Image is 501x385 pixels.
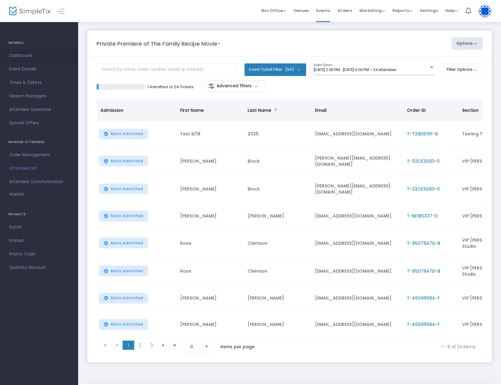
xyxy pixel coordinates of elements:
[111,187,143,191] span: Mark Admitted
[9,65,69,73] span: Event Details
[111,213,143,218] span: Mark Admitted
[9,237,69,245] span: Embed
[9,92,69,100] span: Season Packages
[407,321,440,327] span: T-A5D990BA-F
[273,108,278,113] span: Sortable
[9,119,69,127] span: Special Offers
[176,285,244,311] td: [PERSON_NAME]
[285,67,294,72] span: (94)
[393,8,412,13] span: Reports
[462,107,479,113] span: Section
[176,175,244,203] td: [PERSON_NAME]
[9,191,25,198] span: Waitlist
[407,240,440,246] span: T-95D79A7D-B
[337,3,352,18] span: Orders
[244,175,311,203] td: Block
[111,159,143,164] span: Mark Admitted
[311,285,403,311] td: [EMAIL_ADDRESS][DOMAIN_NAME]
[176,229,244,257] td: Rose
[407,213,438,219] span: T-BE1B5337-D
[248,107,271,113] span: Last Name
[202,341,211,353] button: Select
[420,3,438,18] span: Settings
[173,343,177,348] span: Go to the last page
[208,83,214,89] img: filter
[244,311,311,338] td: [PERSON_NAME]
[176,203,244,229] td: [PERSON_NAME]
[359,8,385,13] span: Marketing
[9,178,69,186] span: Attendee Communication
[9,151,69,159] span: Order Management
[407,295,440,301] span: T-A5D990BA-F
[111,241,143,246] span: Mark Admitted
[445,8,458,13] span: Help
[220,344,255,350] label: items per page
[244,203,311,229] td: [PERSON_NAME]
[99,238,148,248] button: Mark Admitted
[169,341,181,350] span: Go to the last page
[9,52,69,60] span: Dashboard
[311,257,403,285] td: [EMAIL_ADDRESS][DOMAIN_NAME]
[407,268,440,274] span: T-95D79A7D-B
[9,223,69,231] span: Social
[314,67,396,72] span: [DATE] 2:00 PM - [DATE] 6:00 PM • 24 attendees
[111,296,143,300] span: Mark Admitted
[111,322,143,327] span: Mark Admitted
[244,121,311,147] td: 2025
[407,186,440,192] span: T-32CE3D93-0
[9,250,69,258] span: Promo Code
[99,129,148,139] button: Mark Admitted
[407,131,438,137] span: T-729D510F-B
[316,3,330,18] span: Events
[176,311,244,338] td: [PERSON_NAME]
[244,257,311,285] td: Clemson
[99,266,148,276] button: Mark Admitted
[244,285,311,311] td: [PERSON_NAME]
[452,37,483,50] button: Options
[161,343,166,348] span: Go to the next page
[147,84,194,90] p: 1 Admitted of 24 Tickets
[311,175,403,203] td: [PERSON_NAME][EMAIL_ADDRESS][DOMAIN_NAME]
[123,341,134,350] span: Page 1
[9,79,69,87] span: Times & Tickets
[244,229,311,257] td: Clemson
[97,63,237,76] input: Search by name, order number, email, ip address
[261,8,286,13] span: Box Office
[99,319,148,330] button: Mark Admitted
[268,341,476,353] kendo-pager-info: 1 - 8 of 24 items
[111,269,143,274] span: Mark Admitted
[311,229,403,257] td: [EMAIL_ADDRESS][DOMAIN_NAME]
[146,341,158,350] span: Page 3
[244,147,311,175] td: Block
[176,121,244,147] td: Test 9/18
[311,203,403,229] td: [EMAIL_ADDRESS][DOMAIN_NAME]
[176,257,244,285] td: Rose
[245,63,306,76] button: Event Ticket Filter(94)
[9,264,69,272] span: Quantity Discount
[176,147,244,175] td: [PERSON_NAME]
[407,158,440,164] span: T-32CE3D93-0
[99,211,148,221] button: Mark Admitted
[442,63,483,76] button: Filter Options
[134,341,146,350] span: Page 2
[180,107,204,113] span: First Name
[99,293,148,304] button: Mark Admitted
[202,80,265,92] m-button: Advanced filters
[158,341,169,350] span: Go to the next page
[99,183,148,194] button: Mark Admitted
[311,147,403,175] td: [PERSON_NAME][EMAIL_ADDRESS][DOMAIN_NAME]
[190,344,200,350] span: 8
[97,40,221,48] m-panel-title: Private Premiere of The Family Recipe Movie-
[311,311,403,338] td: [EMAIL_ADDRESS][DOMAIN_NAME]
[9,106,69,114] span: Attendee Questions
[311,121,403,147] td: [EMAIL_ADDRESS][DOMAIN_NAME]
[8,37,70,49] h4: GENERAL
[294,3,309,18] span: Venues
[315,107,327,113] span: Email
[99,156,148,166] button: Mark Admitted
[407,107,426,113] span: Order ID
[111,131,143,136] span: Mark Admitted
[97,100,482,338] div: Data table
[8,136,70,148] h4: MANAGE ATTENDEES
[101,107,123,113] span: Admission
